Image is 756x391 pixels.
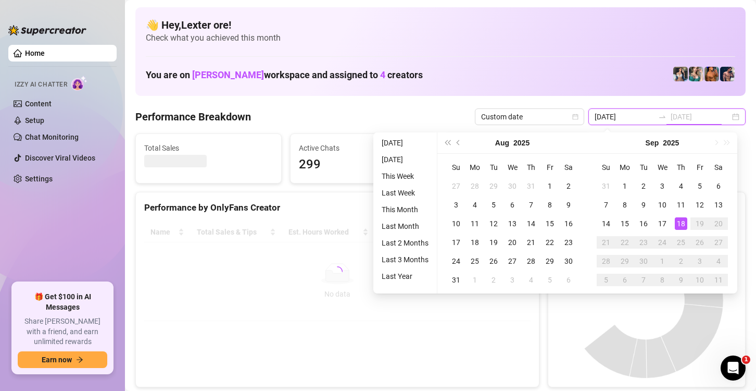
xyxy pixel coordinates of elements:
[675,199,687,211] div: 11
[562,255,575,267] div: 30
[447,214,465,233] td: 2025-08-10
[540,233,559,252] td: 2025-08-22
[709,252,728,271] td: 2025-10-04
[71,76,87,91] img: AI Chatter
[600,255,612,267] div: 28
[600,236,612,249] div: 21
[484,271,503,289] td: 2025-09-02
[721,356,746,381] iframe: Intercom live chat
[506,255,519,267] div: 27
[694,199,706,211] div: 12
[672,271,690,289] td: 2025-10-09
[377,253,433,266] li: Last 3 Months
[503,195,522,214] td: 2025-08-06
[619,255,631,267] div: 29
[135,109,251,124] h4: Performance Breakdown
[656,255,669,267] div: 1
[377,237,433,249] li: Last 2 Months
[540,195,559,214] td: 2025-08-08
[544,217,556,230] div: 15
[377,187,433,199] li: Last Week
[513,132,530,153] button: Choose a year
[469,199,481,211] div: 4
[672,177,690,195] td: 2025-09-04
[42,356,72,364] span: Earn now
[742,356,750,364] span: 1
[377,137,433,149] li: [DATE]
[487,255,500,267] div: 26
[380,69,385,80] span: 4
[597,214,615,233] td: 2025-09-14
[544,236,556,249] div: 22
[694,217,706,230] div: 19
[634,214,653,233] td: 2025-09-16
[144,201,531,215] div: Performance by OnlyFans Creator
[637,274,650,286] div: 7
[646,132,659,153] button: Choose a month
[712,255,725,267] div: 4
[484,177,503,195] td: 2025-07-29
[615,233,634,252] td: 2025-09-22
[484,252,503,271] td: 2025-08-26
[503,158,522,177] th: We
[658,113,666,121] span: swap-right
[503,271,522,289] td: 2025-09-03
[656,199,669,211] div: 10
[597,271,615,289] td: 2025-10-05
[634,252,653,271] td: 2025-09-30
[562,274,575,286] div: 6
[540,271,559,289] td: 2025-09-05
[506,180,519,192] div: 30
[525,236,537,249] div: 21
[450,236,462,249] div: 17
[656,274,669,286] div: 8
[562,236,575,249] div: 23
[540,252,559,271] td: 2025-08-29
[469,180,481,192] div: 28
[544,274,556,286] div: 5
[465,214,484,233] td: 2025-08-11
[694,236,706,249] div: 26
[192,69,264,80] span: [PERSON_NAME]
[672,233,690,252] td: 2025-09-25
[600,274,612,286] div: 5
[377,270,433,283] li: Last Year
[597,233,615,252] td: 2025-09-21
[675,236,687,249] div: 25
[653,233,672,252] td: 2025-09-24
[146,18,735,32] h4: 👋 Hey, Lexter ore !
[503,214,522,233] td: 2025-08-13
[720,67,735,81] img: Axel
[656,180,669,192] div: 3
[487,236,500,249] div: 19
[694,180,706,192] div: 5
[484,214,503,233] td: 2025-08-12
[469,217,481,230] div: 11
[447,233,465,252] td: 2025-08-17
[559,195,578,214] td: 2025-08-09
[559,177,578,195] td: 2025-08-02
[615,195,634,214] td: 2025-09-08
[694,274,706,286] div: 10
[487,274,500,286] div: 2
[597,177,615,195] td: 2025-08-31
[25,175,53,183] a: Settings
[634,177,653,195] td: 2025-09-02
[559,252,578,271] td: 2025-08-30
[15,80,67,90] span: Izzy AI Chatter
[465,233,484,252] td: 2025-08-18
[506,274,519,286] div: 3
[690,233,709,252] td: 2025-09-26
[377,153,433,166] li: [DATE]
[709,233,728,252] td: 2025-09-27
[615,214,634,233] td: 2025-09-15
[653,271,672,289] td: 2025-10-08
[615,252,634,271] td: 2025-09-29
[634,195,653,214] td: 2025-09-09
[600,199,612,211] div: 7
[559,214,578,233] td: 2025-08-16
[572,114,578,120] span: calendar
[653,252,672,271] td: 2025-10-01
[540,214,559,233] td: 2025-08-15
[690,195,709,214] td: 2025-09-12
